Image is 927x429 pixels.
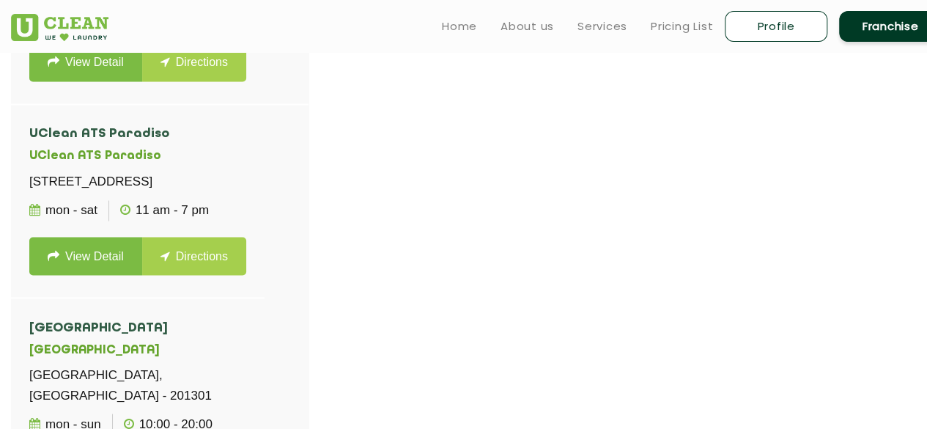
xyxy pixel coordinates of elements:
[577,18,627,35] a: Services
[29,172,246,192] p: [STREET_ADDRESS]
[29,237,142,275] a: View Detail
[142,237,246,275] a: Directions
[29,150,246,164] h5: UClean ATS Paradiso
[725,11,827,42] a: Profile
[651,18,713,35] a: Pricing List
[142,43,246,81] a: Directions
[29,200,97,221] p: Mon - Sat
[29,343,290,357] h5: [GEOGRAPHIC_DATA]
[29,364,290,406] p: [GEOGRAPHIC_DATA], [GEOGRAPHIC_DATA] - 201301
[11,14,108,41] img: UClean Laundry and Dry Cleaning
[442,18,477,35] a: Home
[29,43,142,81] a: View Detail
[29,320,290,335] h4: [GEOGRAPHIC_DATA]
[120,200,209,221] p: 11 AM - 7 PM
[501,18,554,35] a: About us
[29,127,246,142] h4: UClean ATS Paradiso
